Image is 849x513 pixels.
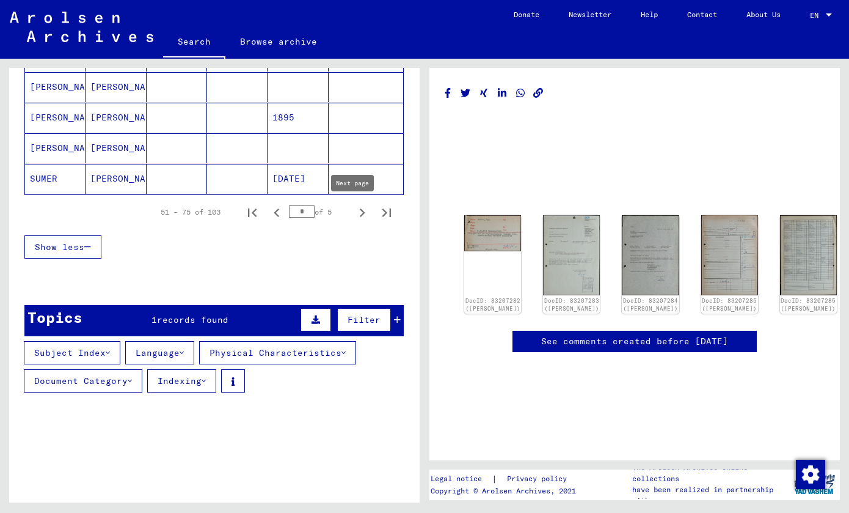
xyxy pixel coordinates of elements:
[24,369,142,393] button: Document Category
[431,473,492,485] a: Legal notice
[27,306,82,328] div: Topics
[796,460,825,489] img: Change consent
[10,12,153,42] img: Arolsen_neg.svg
[125,341,194,364] button: Language
[431,485,581,496] p: Copyright © Arolsen Archives, 2021
[623,297,678,312] a: DocID: 83207284 ([PERSON_NAME])
[264,200,289,224] button: Previous page
[810,11,823,20] span: EN
[199,341,356,364] button: Physical Characteristics
[514,86,527,101] button: Share on WhatsApp
[632,462,789,484] p: The Arolsen Archives online collections
[157,314,228,325] span: records found
[701,215,758,295] img: 001.jpg
[225,27,332,56] a: Browse archive
[289,206,350,218] div: of 5
[543,215,600,295] img: 001.jpg
[25,164,86,194] mat-cell: SUMER
[464,215,521,251] img: 001.jpg
[35,242,84,253] span: Show less
[795,459,825,489] div: Change consent
[465,297,520,312] a: DocID: 83207282 ([PERSON_NAME])
[240,200,264,224] button: First page
[24,235,101,259] button: Show less
[478,86,490,101] button: Share on Xing
[337,308,391,331] button: Filter
[25,133,86,163] mat-cell: [PERSON_NAME]
[268,164,328,194] mat-cell: [DATE]
[86,133,146,163] mat-cell: [PERSON_NAME]
[431,473,581,485] div: |
[25,72,86,102] mat-cell: [PERSON_NAME]
[459,86,472,101] button: Share on Twitter
[151,314,157,325] span: 1
[147,369,216,393] button: Indexing
[86,164,146,194] mat-cell: [PERSON_NAME]
[163,27,225,59] a: Search
[24,341,120,364] button: Subject Index
[702,297,757,312] a: DocID: 83207285 ([PERSON_NAME])
[350,200,374,224] button: Next page
[25,103,86,133] mat-cell: [PERSON_NAME]
[86,103,146,133] mat-cell: [PERSON_NAME]
[348,314,381,325] span: Filter
[86,72,146,102] mat-cell: [PERSON_NAME]
[632,484,789,506] p: have been realized in partnership with
[497,473,581,485] a: Privacy policy
[544,297,599,312] a: DocID: 83207283 ([PERSON_NAME])
[780,215,837,295] img: 002.jpg
[622,215,679,295] img: 001.jpg
[541,335,728,348] a: See comments created before [DATE]
[374,200,399,224] button: Last page
[781,297,836,312] a: DocID: 83207285 ([PERSON_NAME])
[268,103,328,133] mat-cell: 1895
[792,469,837,500] img: yv_logo.png
[442,86,454,101] button: Share on Facebook
[496,86,509,101] button: Share on LinkedIn
[532,86,545,101] button: Copy link
[161,207,220,218] div: 51 – 75 of 103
